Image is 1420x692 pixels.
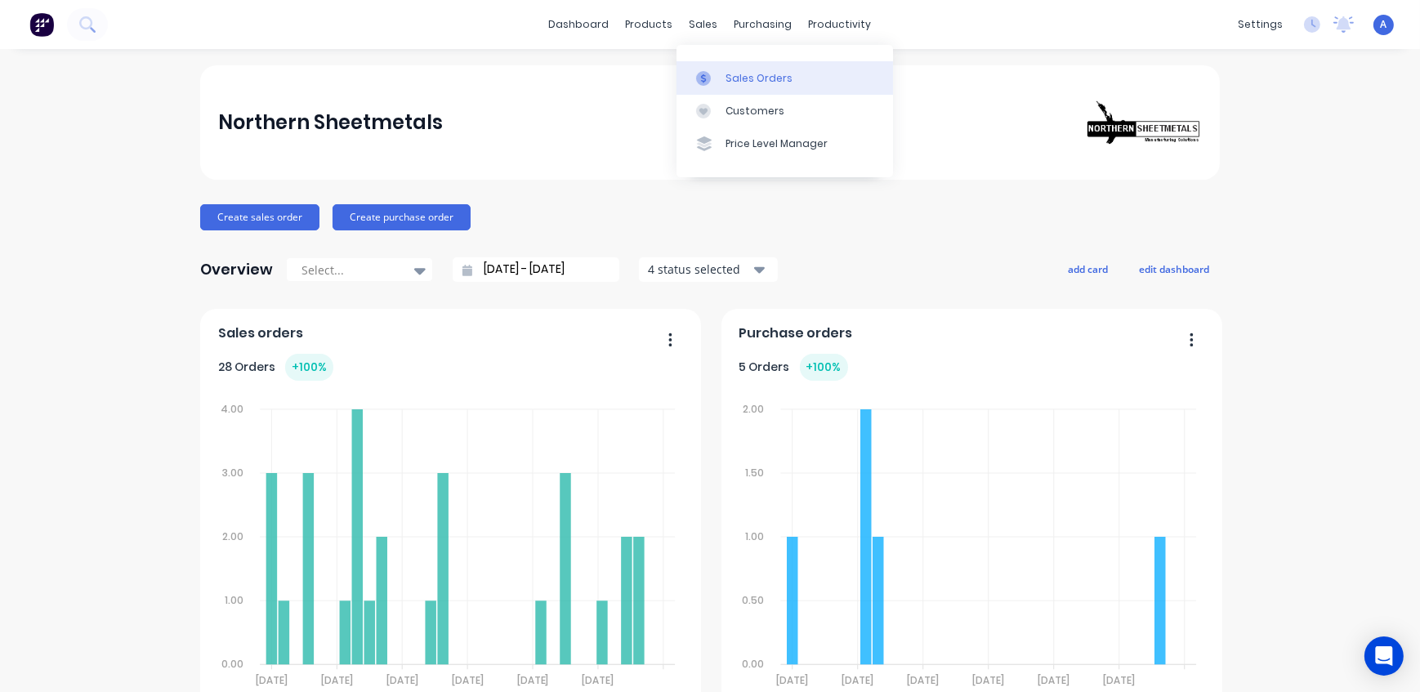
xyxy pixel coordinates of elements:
[677,95,893,127] a: Customers
[726,104,784,118] div: Customers
[726,136,828,151] div: Price Level Manager
[677,127,893,160] a: Price Level Manager
[222,466,243,480] tspan: 3.00
[1381,17,1387,32] span: A
[907,674,939,688] tspan: [DATE]
[1128,258,1220,279] button: edit dashboard
[200,253,273,286] div: Overview
[218,354,333,381] div: 28 Orders
[842,674,873,688] tspan: [DATE]
[745,466,764,480] tspan: 1.50
[517,674,549,688] tspan: [DATE]
[1087,100,1202,145] img: Northern Sheetmetals
[256,674,288,688] tspan: [DATE]
[225,593,243,607] tspan: 1.00
[743,402,764,416] tspan: 2.00
[218,106,443,139] div: Northern Sheetmetals
[541,12,618,37] a: dashboard
[1038,674,1070,688] tspan: [DATE]
[618,12,681,37] div: products
[333,204,471,230] button: Create purchase order
[29,12,54,37] img: Factory
[726,12,801,37] div: purchasing
[285,354,333,381] div: + 100 %
[452,674,484,688] tspan: [DATE]
[726,71,793,86] div: Sales Orders
[1057,258,1119,279] button: add card
[776,674,808,688] tspan: [DATE]
[800,354,848,381] div: + 100 %
[386,674,418,688] tspan: [DATE]
[677,61,893,94] a: Sales Orders
[972,674,1004,688] tspan: [DATE]
[742,658,764,672] tspan: 0.00
[801,12,880,37] div: productivity
[648,261,751,278] div: 4 status selected
[583,674,614,688] tspan: [DATE]
[1364,636,1404,676] div: Open Intercom Messenger
[745,529,764,543] tspan: 1.00
[1230,12,1291,37] div: settings
[218,324,303,343] span: Sales orders
[739,324,853,343] span: Purchase orders
[639,257,778,282] button: 4 status selected
[1104,674,1136,688] tspan: [DATE]
[739,354,848,381] div: 5 Orders
[681,12,726,37] div: sales
[321,674,353,688] tspan: [DATE]
[200,204,319,230] button: Create sales order
[222,529,243,543] tspan: 2.00
[221,658,243,672] tspan: 0.00
[742,593,764,607] tspan: 0.50
[221,402,243,416] tspan: 4.00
